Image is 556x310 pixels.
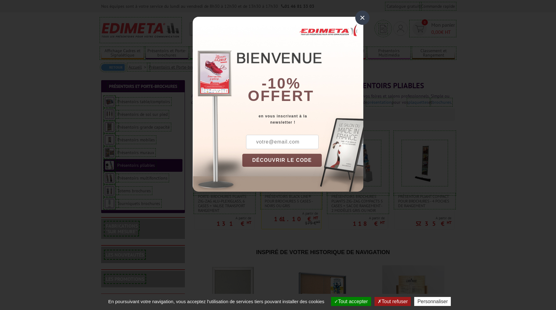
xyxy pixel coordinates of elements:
font: offert [248,88,314,104]
div: × [355,11,370,25]
button: Tout accepter [331,297,371,306]
b: -10% [262,75,301,92]
input: votre@email.com [246,135,319,149]
button: Personnaliser (fenêtre modale) [414,297,451,306]
span: En poursuivant votre navigation, vous acceptez l'utilisation de services tiers pouvant installer ... [105,299,328,304]
button: DÉCOUVRIR LE CODE [242,154,322,167]
div: en vous inscrivant à la newsletter ! [242,113,363,125]
button: Tout refuser [374,297,411,306]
